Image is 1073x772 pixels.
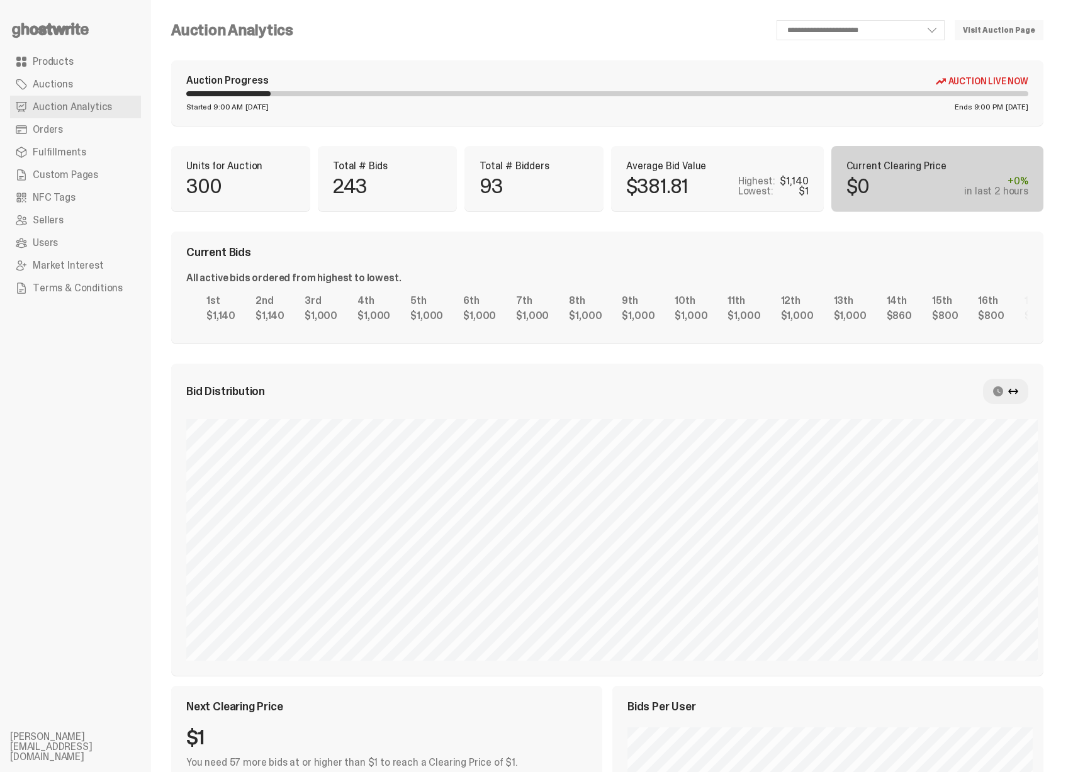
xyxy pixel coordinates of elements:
div: Auction Progress [186,76,268,86]
div: 16th [978,296,1004,306]
p: Total # Bidders [480,161,588,171]
div: 17th [1025,296,1050,306]
p: Units for Auction [186,161,295,171]
span: Ends 9:00 PM [955,103,1003,111]
span: Users [33,238,58,248]
a: Custom Pages [10,164,141,186]
a: Auctions [10,73,141,96]
span: Auction Analytics [33,102,112,112]
a: Market Interest [10,254,141,277]
p: Average Bid Value [626,161,809,171]
a: Terms & Conditions [10,277,141,299]
div: in last 2 hours [964,186,1028,196]
div: 1st [206,296,235,306]
span: Bid Distribution [186,386,265,397]
div: $1,000 [781,311,814,321]
div: $1,140 [780,176,808,186]
div: 14th [887,296,912,306]
p: Highest: [738,176,775,186]
div: 10th [675,296,707,306]
p: 93 [480,176,503,196]
span: Market Interest [33,260,104,271]
div: $1,000 [675,311,707,321]
span: Products [33,57,74,67]
a: NFC Tags [10,186,141,209]
span: NFC Tags [33,193,76,203]
p: You need 57 more bids at or higher than $1 to reach a Clearing Price of $1. [186,758,587,768]
div: 15th [932,296,958,306]
div: $1,140 [256,311,284,321]
span: Bids Per User [627,701,696,712]
div: +0% [964,176,1028,186]
div: $1,000 [305,311,337,321]
div: 8th [569,296,602,306]
span: Orders [33,125,63,135]
span: [DATE] [245,103,268,111]
a: Auction Analytics [10,96,141,118]
div: $1 [799,186,809,196]
a: Visit Auction Page [955,20,1043,40]
div: 13th [834,296,867,306]
span: Fulfillments [33,147,86,157]
p: Lowest: [738,186,773,196]
span: Started 9:00 AM [186,103,243,111]
div: $800 [978,311,1004,321]
span: [DATE] [1006,103,1028,111]
span: Sellers [33,215,64,225]
a: Users [10,232,141,254]
span: Next Clearing Price [186,701,283,712]
div: $860 [887,311,912,321]
div: $800 [932,311,958,321]
div: $1,000 [569,311,602,321]
div: $1,000 [357,311,390,321]
li: [PERSON_NAME][EMAIL_ADDRESS][DOMAIN_NAME] [10,732,161,762]
p: 300 [186,176,222,196]
div: $1,000 [728,311,760,321]
div: 9th [622,296,654,306]
a: Orders [10,118,141,141]
span: Current Bids [186,247,251,258]
div: $1,000 [463,311,496,321]
h4: Auction Analytics [171,23,293,38]
div: 6th [463,296,496,306]
p: Total # Bids [333,161,442,171]
div: $1,140 [206,311,235,321]
span: Auctions [33,79,73,89]
div: $1 [186,727,587,747]
span: Auction Live Now [948,76,1028,86]
div: 2nd [256,296,284,306]
div: 4th [357,296,390,306]
p: 243 [333,176,368,196]
div: 3rd [305,296,337,306]
p: $0 [846,176,869,196]
p: $381.81 [626,176,688,196]
p: Current Clearing Price [846,161,1029,171]
div: $1,000 [834,311,867,321]
div: $1,000 [622,311,654,321]
a: Fulfillments [10,141,141,164]
span: Terms & Conditions [33,283,123,293]
div: 7th [516,296,549,306]
div: 12th [781,296,814,306]
div: 11th [728,296,760,306]
a: Products [10,50,141,73]
div: $800 [1025,311,1050,321]
div: All active bids ordered from highest to lowest. [186,273,401,283]
div: $1,000 [410,311,443,321]
a: Sellers [10,209,141,232]
span: Custom Pages [33,170,98,180]
div: 5th [410,296,443,306]
div: $1,000 [516,311,549,321]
